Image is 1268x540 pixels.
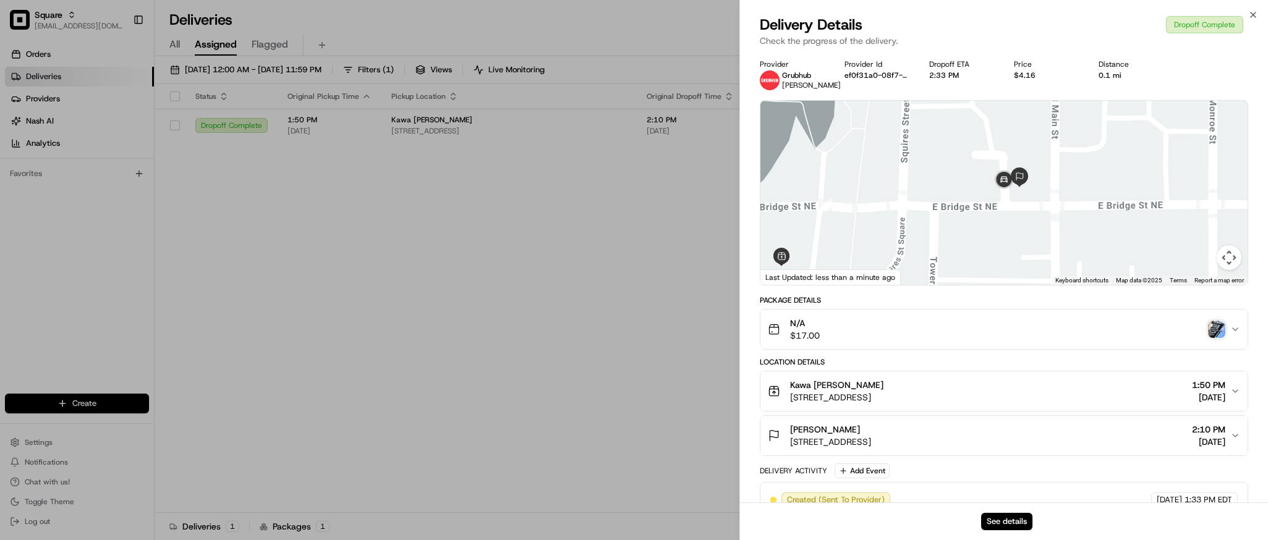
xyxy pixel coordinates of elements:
div: Provider Id [845,59,909,69]
span: $17.00 [790,329,820,342]
button: Add Event [835,463,890,478]
img: 5e692f75ce7d37001a5d71f1 [760,70,780,90]
button: Map camera controls [1217,245,1241,270]
div: 0.1 mi [1099,70,1164,80]
div: Price [1014,59,1079,69]
span: [STREET_ADDRESS] [790,391,883,403]
span: [DATE] [1157,494,1182,505]
a: Report a map error [1194,277,1244,284]
span: Map data ©2025 [1116,277,1162,284]
div: Delivery Activity [760,466,827,476]
div: Location Details [760,357,1248,367]
button: ef0f31a0-08f7-5449-a500-59e7ad61afe1 [845,70,909,80]
div: Last Updated: less than a minute ago [760,269,901,285]
span: [STREET_ADDRESS] [790,436,871,448]
div: Dropoff ETA [929,59,994,69]
span: 1:50 PM [1192,379,1225,391]
div: $4.16 [1014,70,1079,80]
button: [PERSON_NAME][STREET_ADDRESS]2:10 PM[DATE] [760,416,1248,455]
span: [DATE] [1192,391,1225,403]
button: See details [981,513,1032,530]
div: Distance [1099,59,1164,69]
span: 2:10 PM [1192,423,1225,436]
span: Grubhub [782,70,811,80]
span: [DATE] [1192,436,1225,448]
a: Terms [1170,277,1187,284]
button: Kawa [PERSON_NAME][STREET_ADDRESS]1:50 PM[DATE] [760,371,1248,411]
p: Check the progress of the delivery. [760,35,1248,47]
span: Kawa [PERSON_NAME] [790,379,883,391]
span: [PERSON_NAME] [790,423,860,436]
span: N/A [790,317,820,329]
div: 2:33 PM [929,70,994,80]
div: Package Details [760,295,1248,305]
img: photo_proof_of_delivery image [1208,321,1225,338]
div: Provider [760,59,825,69]
span: 1:33 PM EDT [1185,494,1232,505]
span: [PERSON_NAME] [782,80,841,90]
span: Created (Sent To Provider) [787,494,885,505]
button: Keyboard shortcuts [1055,276,1108,285]
img: Google [764,269,804,285]
a: Open this area in Google Maps (opens a new window) [764,269,804,285]
div: 1 [819,198,832,212]
span: Delivery Details [760,15,862,35]
button: N/A$17.00photo_proof_of_delivery image [760,310,1248,349]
